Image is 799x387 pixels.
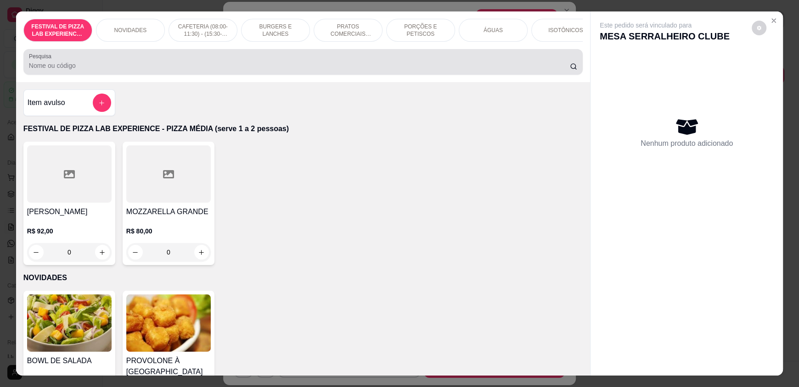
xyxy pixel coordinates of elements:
p: Este pedido será vinculado para [600,21,730,30]
label: Pesquisa [29,52,55,60]
p: R$ 80,00 [126,227,211,236]
p: PRATOS COMERCIAIS (11:30-15:30) [321,23,375,38]
p: CAFETERIA (08:00-11:30) - (15:30-18:00) [176,23,230,38]
button: Close [766,13,781,28]
p: NOVIDADES [23,272,583,283]
p: Nenhum produto adicionado [641,138,733,149]
input: Pesquisa [29,61,570,70]
h4: MOZZARELLA GRANDE [126,206,211,217]
h4: PROVOLONE À [GEOGRAPHIC_DATA] [126,355,211,377]
h4: BOWL DE SALADA [27,355,112,366]
p: ÁGUAS [484,27,503,34]
h4: [PERSON_NAME] [27,206,112,217]
button: increase-product-quantity [194,245,209,260]
h4: Item avulso [28,97,65,108]
img: product-image [126,294,211,352]
p: ISOTÔNICOS [548,27,583,34]
button: increase-product-quantity [95,245,110,260]
button: decrease-product-quantity [752,21,766,35]
p: BURGERS E LANCHES [249,23,302,38]
p: PORÇÕES E PETISCOS [394,23,447,38]
p: NOVIDADES [114,27,146,34]
p: FESTIVAL DE PIZZA LAB EXPERIENCE - PIZZA MÉDIA (serve 1 a 2 pessoas) [23,123,583,134]
p: R$ 92,00 [27,227,112,236]
button: add-separate-item [93,94,111,112]
p: FESTIVAL DE PIZZA LAB EXPERIENCE - PIZZA MÉDIA (serve 1 a 2 pessoas) [31,23,84,38]
img: product-image [27,294,112,352]
button: decrease-product-quantity [29,245,44,260]
p: MESA SERRALHEIRO CLUBE [600,30,730,43]
button: decrease-product-quantity [128,245,143,260]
